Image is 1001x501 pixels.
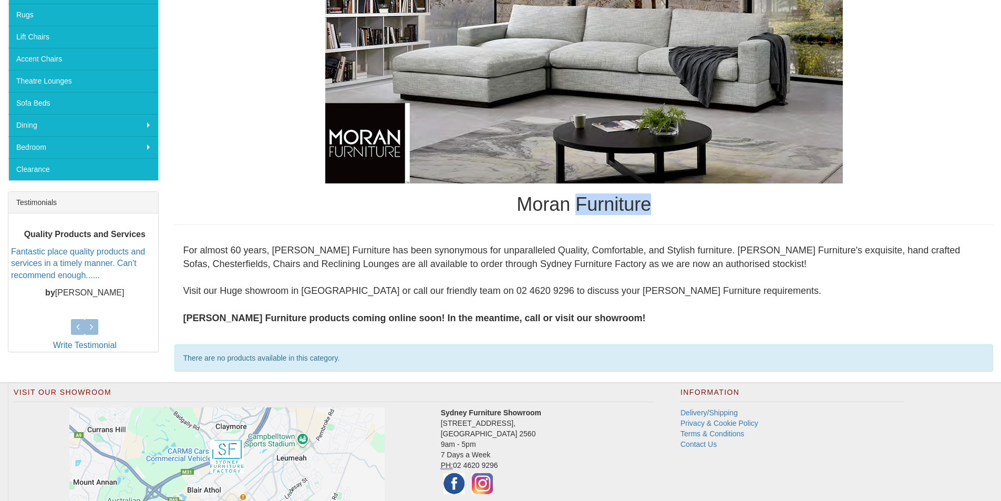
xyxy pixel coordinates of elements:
[8,136,158,158] a: Bedroom
[680,419,758,427] a: Privacy & Cookie Policy
[183,313,645,323] b: [PERSON_NAME] Furniture products coming online soon! In the meantime, call or visit our showroom!
[441,461,453,470] abbr: Phone
[680,408,738,417] a: Delivery/Shipping
[8,48,158,70] a: Accent Chairs
[174,344,993,372] div: There are no products available in this category.
[14,388,654,402] h2: Visit Our Showroom
[8,70,158,92] a: Theatre Lounges
[11,287,158,299] p: [PERSON_NAME]
[45,288,55,297] b: by
[8,158,158,180] a: Clearance
[8,192,158,213] div: Testimonials
[8,92,158,114] a: Sofa Beds
[8,26,158,48] a: Lift Chairs
[441,408,541,417] strong: Sydney Furniture Showroom
[174,194,993,215] h1: Moran Furniture
[680,430,744,438] a: Terms & Conditions
[8,114,158,136] a: Dining
[174,236,993,333] div: For almost 60 years, [PERSON_NAME] Furniture has been synonymous for unparalleled Quality, Comfor...
[680,388,904,402] h2: Information
[53,341,117,350] a: Write Testimonial
[11,247,145,280] a: Fantastic place quality products and services in a timely manner. Can't recommend enough......
[680,440,717,448] a: Contact Us
[24,230,146,239] b: Quality Products and Services
[441,471,467,497] img: Facebook
[8,4,158,26] a: Rugs
[469,471,496,497] img: Instagram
